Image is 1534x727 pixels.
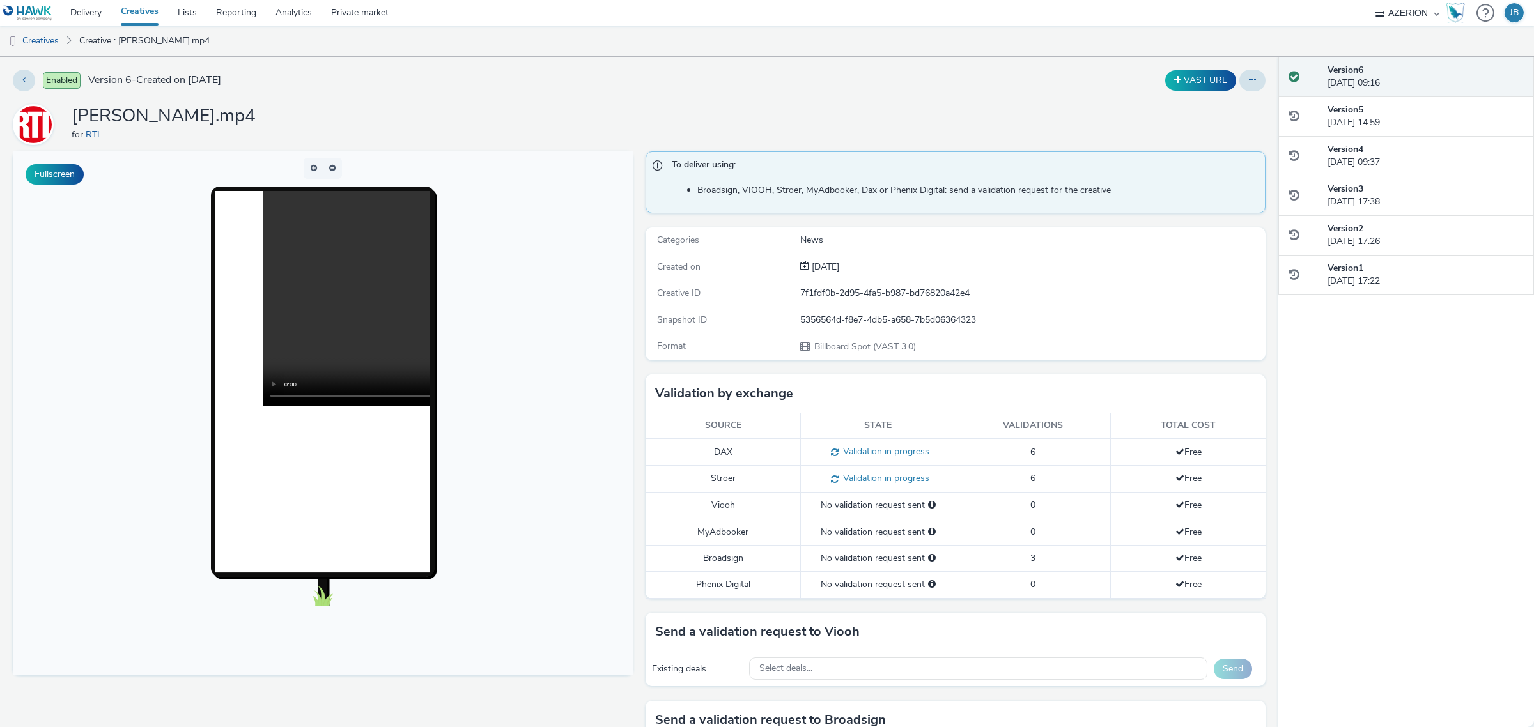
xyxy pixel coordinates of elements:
[1175,526,1202,538] span: Free
[3,5,52,21] img: undefined Logo
[1175,446,1202,458] span: Free
[1328,183,1524,209] div: [DATE] 17:38
[1328,183,1363,195] strong: Version 3
[1328,222,1363,234] strong: Version 2
[809,261,839,273] div: Creation 21 August 2025, 17:22
[839,472,929,484] span: Validation in progress
[652,662,743,675] div: Existing deals
[86,128,107,141] a: RTL
[73,26,216,56] a: Creative : [PERSON_NAME].mp4
[1214,659,1252,679] button: Send
[72,104,256,128] h1: [PERSON_NAME].mp4
[1030,526,1035,538] span: 0
[928,499,936,512] div: Please select a deal below and click on Send to send a validation request to Viooh.
[1030,552,1035,564] span: 3
[800,234,1264,247] div: News
[928,578,936,591] div: Please select a deal below and click on Send to send a validation request to Phenix Digital.
[1030,578,1035,590] span: 0
[646,466,801,493] td: Stroer
[657,314,707,326] span: Snapshot ID
[657,234,699,246] span: Categories
[26,164,84,185] button: Fullscreen
[1111,413,1266,439] th: Total cost
[807,526,949,539] div: No validation request sent
[646,519,801,545] td: MyAdbooker
[646,413,801,439] th: Source
[807,552,949,565] div: No validation request sent
[813,341,916,353] span: Billboard Spot (VAST 3.0)
[1175,552,1202,564] span: Free
[15,106,52,143] img: RTL
[1328,143,1363,155] strong: Version 4
[6,35,19,48] img: dooh
[646,493,801,519] td: Viooh
[1328,64,1524,90] div: [DATE] 09:16
[13,118,59,130] a: RTL
[1446,3,1470,23] a: Hawk Academy
[800,314,1264,326] div: 5356564d-f8e7-4db5-a658-7b5d06364323
[839,445,929,457] span: Validation in progress
[1446,3,1465,23] img: Hawk Academy
[1328,103,1363,116] strong: Version 5
[1328,262,1524,288] div: [DATE] 17:22
[1328,103,1524,130] div: [DATE] 14:59
[807,578,949,591] div: No validation request sent
[809,261,839,273] span: [DATE]
[697,184,1259,197] li: Broadsign, VIOOH, Stroer, MyAdbooker, Dax or Phenix Digital: send a validation request for the cr...
[88,73,221,88] span: Version 6 - Created on [DATE]
[43,72,81,89] span: Enabled
[646,572,801,598] td: Phenix Digital
[1030,472,1035,484] span: 6
[655,622,860,641] h3: Send a validation request to Viooh
[646,439,801,466] td: DAX
[956,413,1111,439] th: Validations
[657,287,701,299] span: Creative ID
[646,545,801,571] td: Broadsign
[1162,70,1239,91] div: Duplicate the creative as a VAST URL
[807,499,949,512] div: No validation request sent
[1510,3,1519,22] div: JB
[801,413,956,439] th: State
[1165,70,1236,91] button: VAST URL
[800,287,1264,300] div: 7f1fdf0b-2d95-4fa5-b987-bd76820a42e4
[657,340,686,352] span: Format
[928,552,936,565] div: Please select a deal below and click on Send to send a validation request to Broadsign.
[1328,262,1363,274] strong: Version 1
[1175,499,1202,511] span: Free
[1175,472,1202,484] span: Free
[1175,578,1202,590] span: Free
[672,158,1252,175] span: To deliver using:
[1328,64,1363,76] strong: Version 6
[72,128,86,141] span: for
[657,261,701,273] span: Created on
[1328,143,1524,169] div: [DATE] 09:37
[655,384,793,403] h3: Validation by exchange
[759,663,812,674] span: Select deals...
[1328,222,1524,249] div: [DATE] 17:26
[928,526,936,539] div: Please select a deal below and click on Send to send a validation request to MyAdbooker.
[1030,499,1035,511] span: 0
[1030,446,1035,458] span: 6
